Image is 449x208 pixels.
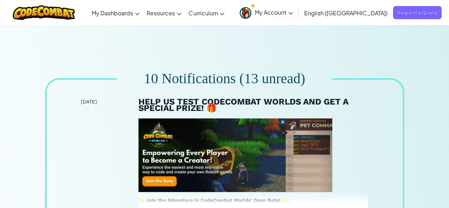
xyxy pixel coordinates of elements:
a: My Account [236,1,296,24]
a: My Dashboards [88,3,143,22]
span: My Dashboards [92,9,133,17]
span: Resources [147,9,175,17]
img: Ccwv2 bannar [138,118,332,192]
div: Help Us Test CodeCombat Worlds and Get a Special Prize! 🎁 [138,98,368,111]
img: avatar [240,7,251,19]
span: English ([GEOGRAPHIC_DATA]) [304,9,388,17]
img: CodeCombat logo [13,5,75,20]
div: 10 Notifications (13 unread) [144,73,305,84]
a: Curriculum [185,3,228,22]
a: Request a Quote [393,6,442,19]
div: [DATE] [81,98,138,105]
span: Curriculum [188,9,218,17]
a: English ([GEOGRAPHIC_DATA]) [301,3,391,22]
span: My Account [255,9,293,16]
a: Resources [143,3,185,22]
